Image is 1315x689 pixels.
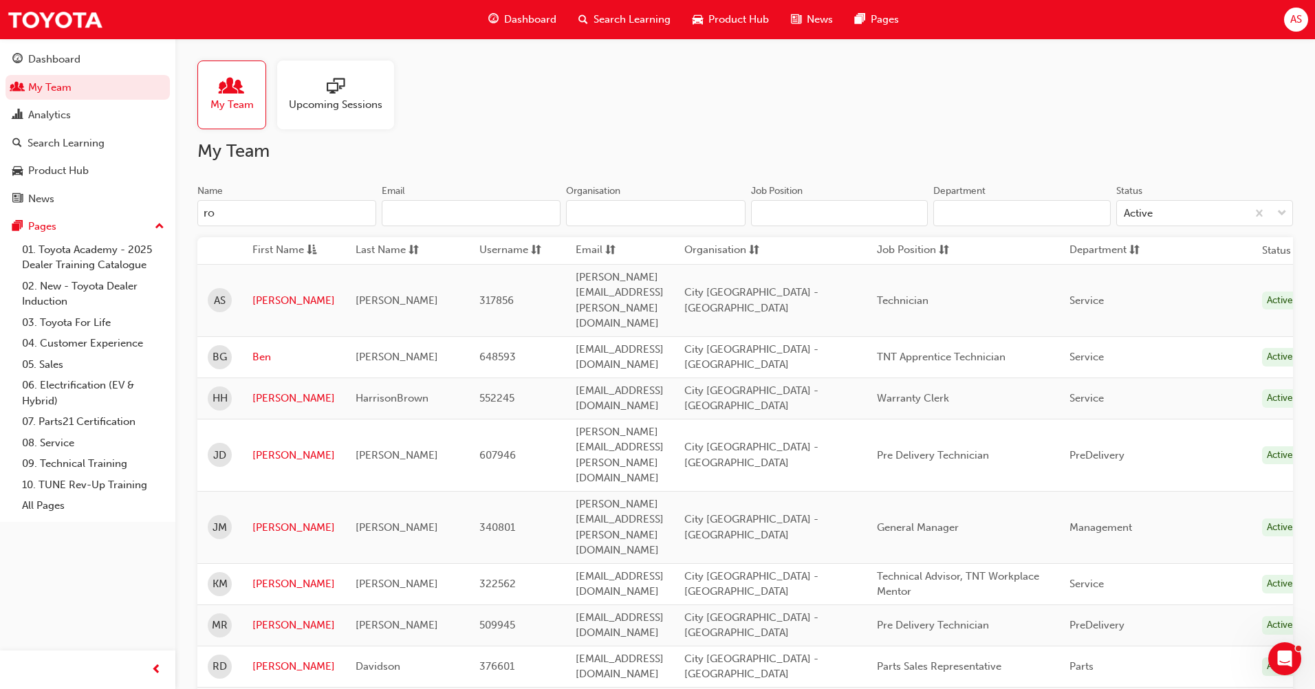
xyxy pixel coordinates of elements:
span: Parts Sales Representative [877,660,1001,672]
button: Usernamesorting-icon [479,242,555,259]
a: news-iconNews [780,6,844,34]
span: Pre Delivery Technician [877,449,989,461]
span: City [GEOGRAPHIC_DATA] - [GEOGRAPHIC_DATA] [684,441,818,469]
a: car-iconProduct Hub [682,6,780,34]
a: 07. Parts21 Certification [17,411,170,433]
button: Organisationsorting-icon [684,242,760,259]
span: search-icon [578,11,588,28]
span: Davidson [356,660,400,672]
a: [PERSON_NAME] [252,617,335,633]
span: JD [213,448,226,463]
a: My Team [197,61,277,129]
span: Username [479,242,528,259]
span: sorting-icon [749,242,759,259]
a: [PERSON_NAME] [252,448,335,463]
span: 322562 [479,578,516,590]
span: guage-icon [488,11,499,28]
div: Active [1262,518,1298,537]
button: First Nameasc-icon [252,242,328,259]
span: sorting-icon [409,242,419,259]
div: Department [933,184,986,198]
span: BG [213,349,227,365]
div: Analytics [28,107,71,123]
span: 317856 [479,294,514,307]
img: Trak [7,4,103,35]
span: News [807,12,833,28]
span: City [GEOGRAPHIC_DATA] - [GEOGRAPHIC_DATA] [684,570,818,598]
span: 648593 [479,351,516,363]
button: Pages [6,214,170,239]
a: Dashboard [6,47,170,72]
div: Job Position [751,184,803,198]
a: 04. Customer Experience [17,333,170,354]
h2: My Team [197,140,1293,162]
span: 376601 [479,660,514,672]
span: Technical Advisor, TNT Workplace Mentor [877,570,1039,598]
div: Active [1262,575,1298,593]
a: [PERSON_NAME] [252,391,335,406]
span: JM [213,520,227,536]
a: My Team [6,75,170,100]
a: Analytics [6,102,170,128]
iframe: Intercom live chat [1268,642,1301,675]
span: sessionType_ONLINE_URL-icon [327,78,345,97]
span: 552245 [479,392,514,404]
span: [PERSON_NAME][EMAIL_ADDRESS][PERSON_NAME][DOMAIN_NAME] [576,498,664,557]
span: City [GEOGRAPHIC_DATA] - [GEOGRAPHIC_DATA] [684,611,818,639]
span: Email [576,242,602,259]
div: Search Learning [28,135,105,151]
a: 05. Sales [17,354,170,375]
span: Search Learning [594,12,671,28]
a: [PERSON_NAME] [252,576,335,592]
span: MR [212,617,228,633]
div: Active [1262,616,1298,635]
span: up-icon [155,218,164,236]
span: Management [1069,521,1132,534]
a: [PERSON_NAME] [252,293,335,309]
a: Search Learning [6,131,170,156]
span: Last Name [356,242,406,259]
span: Product Hub [708,12,769,28]
div: Dashboard [28,52,80,67]
span: My Team [210,97,254,113]
span: City [GEOGRAPHIC_DATA] - [GEOGRAPHIC_DATA] [684,384,818,413]
span: First Name [252,242,304,259]
span: Service [1069,294,1104,307]
span: Organisation [684,242,746,259]
span: [PERSON_NAME] [356,449,438,461]
a: 06. Electrification (EV & Hybrid) [17,375,170,411]
div: Active [1124,206,1153,221]
span: asc-icon [307,242,317,259]
div: Active [1262,292,1298,310]
span: car-icon [693,11,703,28]
span: people-icon [12,82,23,94]
input: Job Position [751,200,928,226]
span: Service [1069,351,1104,363]
span: General Manager [877,521,959,534]
span: PreDelivery [1069,449,1124,461]
a: News [6,186,170,212]
a: All Pages [17,495,170,516]
span: search-icon [12,138,22,150]
span: news-icon [12,193,23,206]
div: Product Hub [28,163,89,179]
span: 340801 [479,521,515,534]
span: HarrisonBrown [356,392,428,404]
button: DashboardMy TeamAnalyticsSearch LearningProduct HubNews [6,44,170,214]
span: City [GEOGRAPHIC_DATA] - [GEOGRAPHIC_DATA] [684,343,818,371]
span: prev-icon [151,661,162,679]
span: Service [1069,578,1104,590]
span: [EMAIL_ADDRESS][DOMAIN_NAME] [576,611,664,639]
span: TNT Apprentice Technician [877,351,1006,363]
span: [PERSON_NAME] [356,521,438,534]
a: 09. Technical Training [17,453,170,474]
span: Department [1069,242,1127,259]
span: Warranty Clerk [877,392,949,404]
div: Organisation [566,184,620,198]
span: guage-icon [12,54,23,66]
span: sorting-icon [605,242,616,259]
div: Active [1262,348,1298,367]
div: Name [197,184,223,198]
span: sorting-icon [531,242,541,259]
button: Job Positionsorting-icon [877,242,953,259]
